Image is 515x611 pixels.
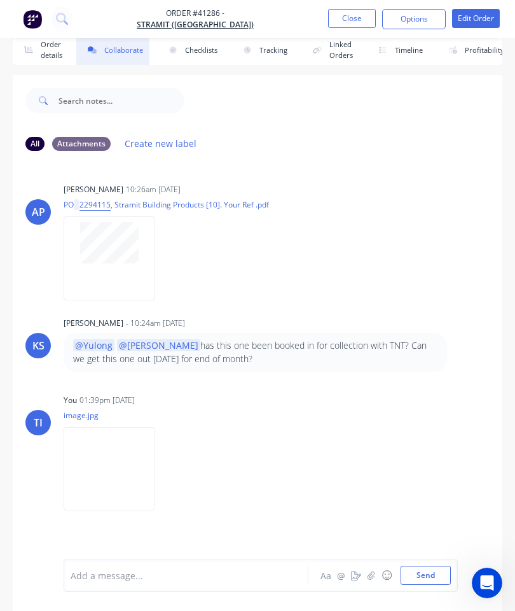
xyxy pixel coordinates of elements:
div: You [64,395,77,406]
p: PO , Stramit Building Products [10]. Your Ref .pdf [64,199,269,210]
a: Stramit ([GEOGRAPHIC_DATA]) [137,19,254,31]
div: AP [32,204,45,220]
button: Send [401,566,451,585]
button: Aa [318,568,333,583]
div: Attachments [52,137,111,151]
button: Close [328,9,376,28]
div: KS [32,338,45,353]
img: Factory [23,10,42,29]
button: Checklists [157,36,224,65]
button: Create new label [118,135,203,152]
span: @Yulong [73,339,114,351]
p: image.jpg [64,410,168,421]
div: - 10:24am [DATE] [126,318,185,329]
div: [PERSON_NAME] [64,318,123,329]
button: Timeline [367,36,429,65]
span: Order #41286 - [137,8,254,19]
div: 10:26am [DATE] [126,184,181,195]
span: @[PERSON_NAME] [117,339,200,351]
button: Linked Orders [301,36,359,65]
div: TI [34,415,43,430]
input: Search notes... [58,88,184,113]
button: Edit Order [452,9,500,28]
div: [PERSON_NAME] [64,184,123,195]
button: Profitability [437,36,511,65]
button: Order details [13,36,69,65]
button: Tracking [231,36,294,65]
div: All [25,137,45,151]
iframe: Intercom live chat [472,568,502,598]
button: @ [333,568,348,583]
button: ☺ [379,568,394,583]
div: 01:39pm [DATE] [79,395,135,406]
button: Collaborate [76,36,149,65]
button: Options [382,9,446,29]
p: has this one been booked in for collection with TNT? Can we get this one out [DATE] for end of mo... [73,339,437,365]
